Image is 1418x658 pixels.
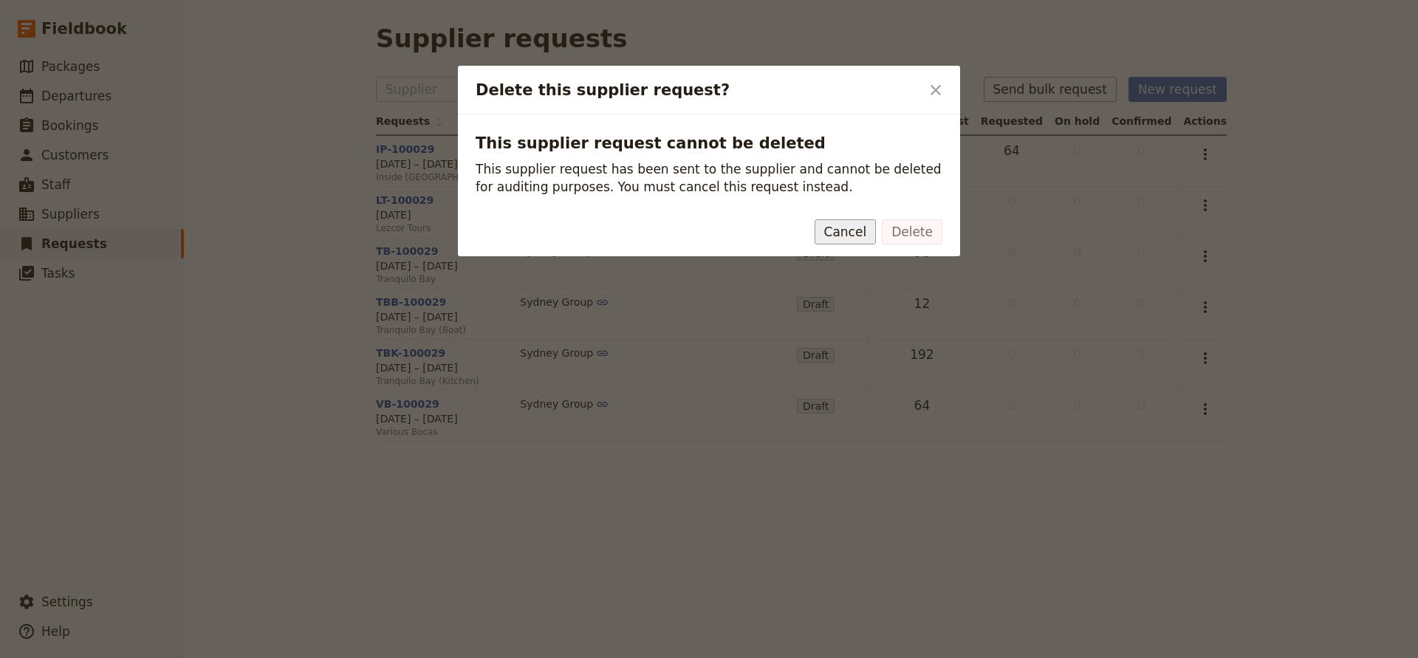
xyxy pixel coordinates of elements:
button: Delete [882,219,942,244]
button: Close dialog [923,78,948,103]
h2: Delete this supplier request? [476,79,920,101]
div: This supplier request has been sent to the supplier and cannot be deleted for auditing purposes. ... [476,160,942,196]
h3: This supplier request cannot be deleted [476,132,942,154]
button: Cancel [815,219,877,244]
